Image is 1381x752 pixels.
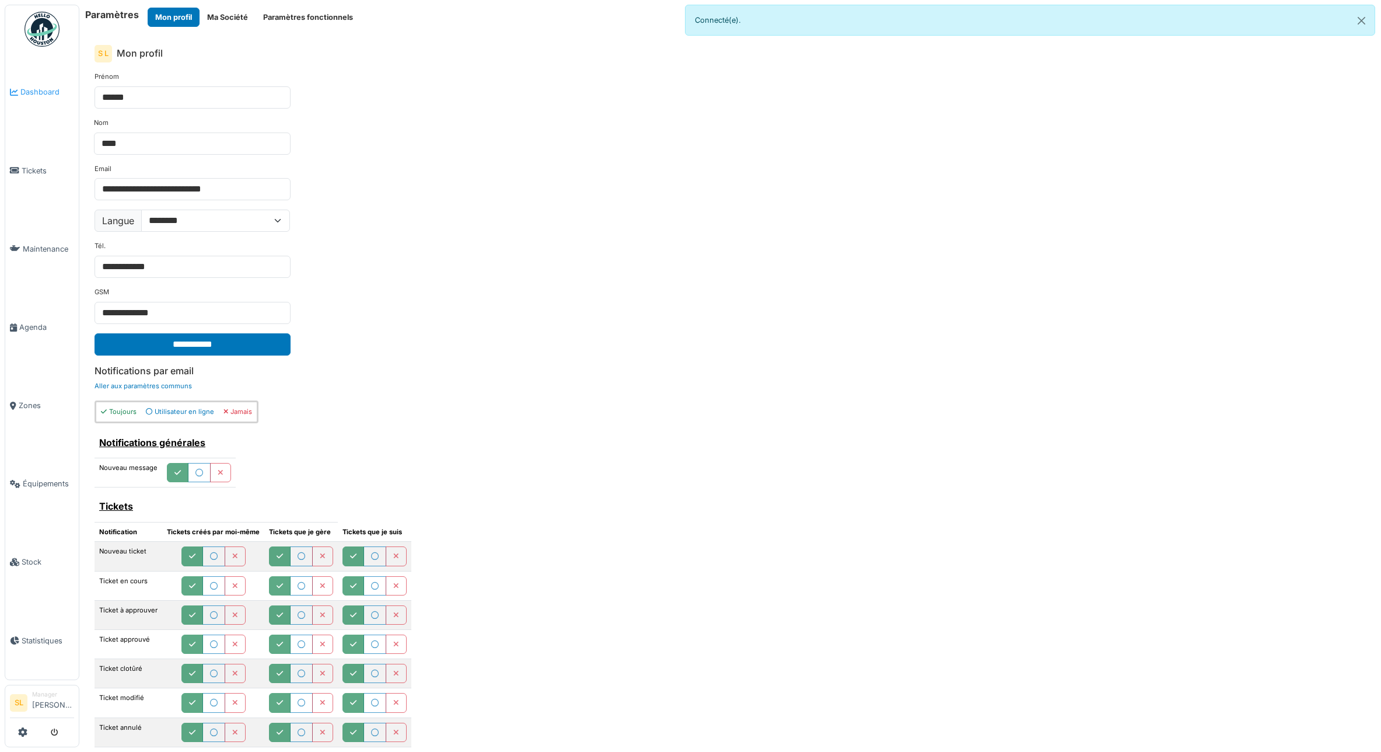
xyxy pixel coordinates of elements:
[95,571,162,600] td: Ticket en cours
[23,478,74,489] span: Équipements
[5,367,79,445] a: Zones
[22,635,74,646] span: Statistiques
[146,407,214,417] div: Utilisateur en ligne
[94,118,109,128] label: Nom
[5,53,79,131] a: Dashboard
[264,522,338,542] th: Tickets que je gère
[22,556,74,568] span: Stock
[99,501,333,512] h6: Tickets
[148,8,200,27] button: Mon profil
[5,131,79,210] a: Tickets
[162,522,264,542] th: Tickets créés par moi-même
[25,12,60,47] img: Badge_color-CXgf-gQk.svg
[101,407,137,417] div: Toujours
[85,9,139,20] h6: Paramètres
[22,165,74,176] span: Tickets
[10,690,74,718] a: SL Manager[PERSON_NAME]
[95,210,142,232] label: Langue
[95,72,119,82] label: Prénom
[95,600,162,629] td: Ticket à approuver
[685,5,1376,36] div: Connecté(e).
[5,601,79,680] a: Statistiques
[10,694,27,712] li: SL
[99,437,231,448] h6: Notifications générales
[5,445,79,523] a: Équipements
[95,522,162,542] th: Notification
[95,688,162,718] td: Ticket modifié
[5,210,79,288] a: Maintenance
[95,542,162,571] td: Nouveau ticket
[117,48,163,59] h6: Mon profil
[5,523,79,601] a: Stock
[19,322,74,333] span: Agenda
[95,365,1366,377] h6: Notifications par email
[95,659,162,688] td: Ticket clotûré
[256,8,361,27] button: Paramètres fonctionnels
[95,164,111,174] label: Email
[19,400,74,411] span: Zones
[223,407,252,417] div: Jamais
[32,690,74,715] li: [PERSON_NAME]
[20,86,74,98] span: Dashboard
[95,287,109,297] label: GSM
[32,690,74,699] div: Manager
[200,8,256,27] button: Ma Société
[5,288,79,366] a: Agenda
[338,522,411,542] th: Tickets que je suis
[95,241,106,251] label: Tél.
[23,243,74,255] span: Maintenance
[95,382,192,390] a: Aller aux paramètres communs
[95,629,162,659] td: Ticket approuvé
[95,718,162,747] td: Ticket annulé
[1348,5,1375,36] button: Close
[95,45,112,62] div: S L
[99,463,158,473] label: Nouveau message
